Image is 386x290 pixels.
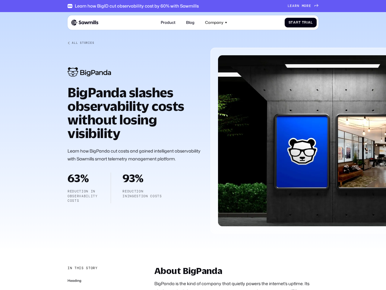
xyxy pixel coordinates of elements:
span: a [292,4,295,8]
div: In this story [68,266,98,271]
span: a [293,21,296,24]
span: n [297,4,299,8]
span: i [307,21,308,24]
span: a [308,21,311,24]
div: Company [205,20,223,25]
span: r [296,21,299,24]
div: All Stories [72,41,94,45]
a: Learnmore [288,4,318,8]
a: Blog [183,17,197,28]
h2: 93% [122,172,162,183]
span: r [295,4,297,8]
a: All Stories [68,41,201,45]
span: r [306,4,309,8]
p: Learn how BigPanda cut costs and gained intelligent observability with Sawmills smart telemetry m... [68,147,201,163]
span: m [302,4,304,8]
a: StartTrial [285,18,317,27]
span: T [302,21,304,24]
p: reduction iningestion costs [122,189,162,198]
h2: 63% [68,172,99,183]
h2: About BigPanda [154,266,318,275]
span: r [304,21,307,24]
span: L [288,4,290,8]
span: t [299,21,301,24]
h1: BigPanda slashes observability costs without losing visibility [68,85,201,140]
a: Heading [68,278,81,283]
a: Product [158,17,178,28]
p: Reduction in observability costs [68,189,99,203]
div: Learn how BigID cut observability cost by 60% with Sawmills [75,3,199,8]
span: e [309,4,311,8]
span: o [304,4,306,8]
div: Company [202,17,230,28]
span: e [290,4,292,8]
span: t [291,21,293,24]
span: l [311,21,313,24]
span: S [289,21,291,24]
